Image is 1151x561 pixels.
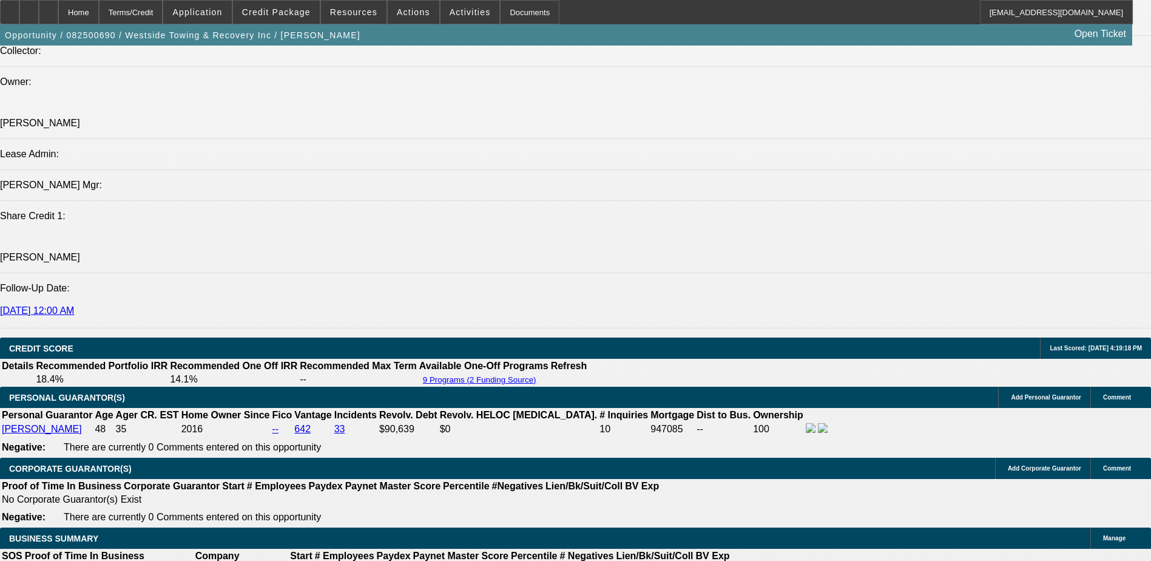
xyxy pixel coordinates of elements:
span: There are currently 0 Comments entered on this opportunity [64,442,321,452]
b: Lien/Bk/Suit/Coll [616,551,693,561]
b: # Employees [315,551,374,561]
td: 14.1% [169,373,298,386]
b: Percentile [443,481,489,491]
b: Age [95,410,113,420]
td: -- [696,423,751,436]
button: Actions [388,1,439,24]
b: #Negatives [492,481,544,491]
b: Start [222,481,244,491]
span: Add Corporate Guarantor [1008,465,1081,472]
span: Comment [1103,465,1131,472]
td: 100 [752,423,804,436]
th: Recommended Portfolio IRR [35,360,168,372]
a: 33 [334,424,345,434]
b: Negative: [2,442,46,452]
span: Opportunity / 082500690 / Westside Towing & Recovery Inc / [PERSON_NAME] [5,30,360,40]
b: BV Exp [696,551,730,561]
td: 10 [599,423,649,436]
td: 48 [94,423,113,436]
th: Details [1,360,34,372]
b: Incidents [334,410,377,420]
a: Open Ticket [1070,24,1131,44]
b: BV Exp [625,481,659,491]
span: Resources [330,7,377,17]
b: Lien/Bk/Suit/Coll [545,481,623,491]
th: Available One-Off Programs [419,360,549,372]
b: # Negatives [560,551,614,561]
span: Manage [1103,535,1126,542]
b: Revolv. Debt [379,410,437,420]
td: $0 [439,423,598,436]
b: Dist to Bus. [697,410,751,420]
th: Recommended One Off IRR [169,360,298,372]
b: # Inquiries [599,410,648,420]
b: Paydex [377,551,411,561]
th: Proof of Time In Business [1,480,122,492]
span: PERSONAL GUARANTOR(S) [9,393,125,403]
button: 9 Programs (2 Funding Source) [419,375,540,385]
td: $90,639 [379,423,438,436]
td: 18.4% [35,373,168,386]
span: Activities [450,7,491,17]
span: Add Personal Guarantor [1011,394,1081,401]
b: Paydex [309,481,343,491]
th: Refresh [550,360,588,372]
span: Actions [397,7,430,17]
button: Credit Package [233,1,320,24]
button: Activities [440,1,500,24]
span: BUSINESS SUMMARY [9,534,98,543]
span: There are currently 0 Comments entered on this opportunity [64,512,321,522]
b: Start [290,551,312,561]
b: Paynet Master Score [413,551,508,561]
b: Ager CR. EST [116,410,179,420]
span: Application [172,7,222,17]
b: Home Owner Since [181,410,270,420]
b: Percentile [511,551,557,561]
a: -- [272,424,278,434]
b: Company [195,551,240,561]
span: CORPORATE GUARANTOR(S) [9,464,132,474]
b: # Employees [247,481,306,491]
b: Negative: [2,512,46,522]
b: Mortgage [650,410,694,420]
span: 2016 [181,424,203,434]
b: Fico [272,410,292,420]
span: Last Scored: [DATE] 4:19:18 PM [1050,345,1142,352]
b: Paynet Master Score [345,481,440,491]
td: 35 [115,423,180,436]
a: [PERSON_NAME] [2,424,82,434]
td: -- [299,373,417,386]
img: facebook-icon.png [806,423,815,433]
button: Application [163,1,231,24]
b: Corporate Guarantor [124,481,220,491]
a: 642 [294,424,311,434]
span: Credit Package [242,7,311,17]
td: 947085 [650,423,695,436]
b: Ownership [753,410,803,420]
td: No Corporate Guarantor(s) Exist [1,494,664,506]
b: Revolv. HELOC [MEDICAL_DATA]. [440,410,598,420]
span: Comment [1103,394,1131,401]
b: Personal Guarantor [2,410,92,420]
th: Recommended Max Term [299,360,417,372]
b: Vantage [294,410,331,420]
span: CREDIT SCORE [9,344,73,353]
img: linkedin-icon.png [818,423,828,433]
button: Resources [321,1,386,24]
